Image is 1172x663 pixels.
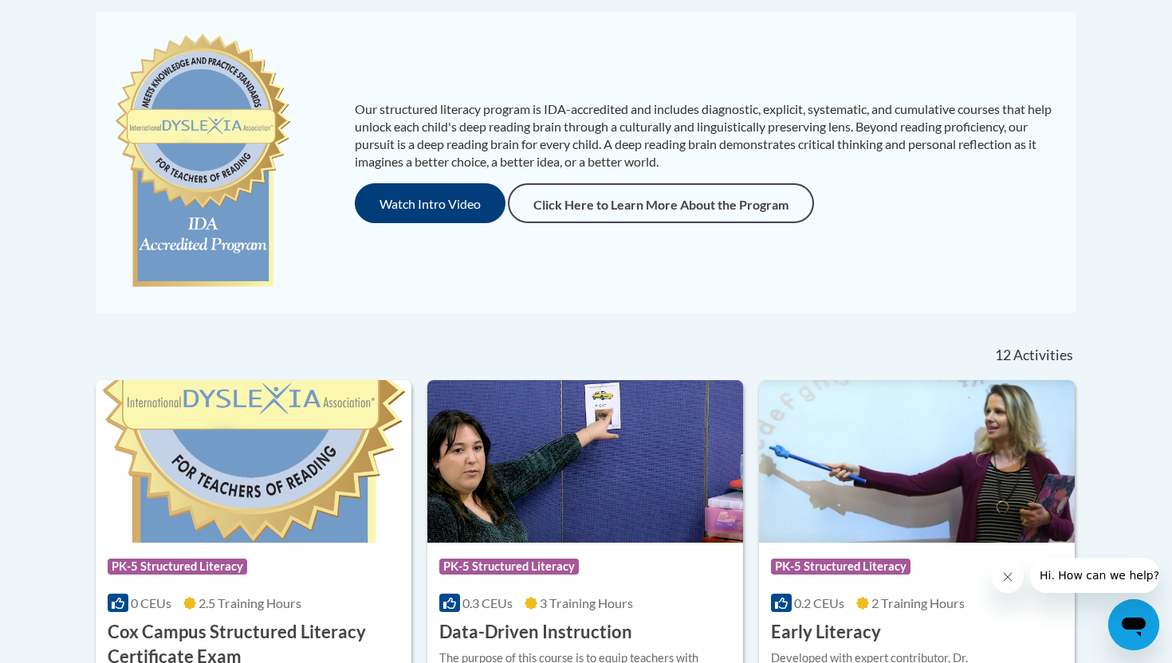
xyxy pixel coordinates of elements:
span: 0.2 CEUs [794,595,844,610]
img: Course Logo [427,380,743,543]
img: c477cda6-e343-453b-bfce-d6f9e9818e1c.png [112,26,294,297]
span: 0 CEUs [131,595,171,610]
img: Course Logo [96,380,411,543]
h3: Early Literacy [771,620,881,645]
a: Click Here to Learn More About the Program [508,183,814,223]
span: 0.3 CEUs [462,595,513,610]
img: Course Logo [759,380,1075,543]
span: PK-5 Structured Literacy [771,559,910,575]
span: PK-5 Structured Literacy [108,559,247,575]
button: Watch Intro Video [355,183,505,223]
span: 3 Training Hours [540,595,633,610]
iframe: Close message [992,561,1024,593]
h3: Data-Driven Instruction [439,620,632,645]
span: 12 [995,347,1011,364]
iframe: Button to launch messaging window [1108,599,1159,650]
span: 2 Training Hours [871,595,965,610]
span: 2.5 Training Hours [199,595,301,610]
p: Our structured literacy program is IDA-accredited and includes diagnostic, explicit, systematic, ... [355,100,1060,171]
span: Activities [1013,347,1073,364]
span: PK-5 Structured Literacy [439,559,579,575]
iframe: Message from company [1030,558,1159,593]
